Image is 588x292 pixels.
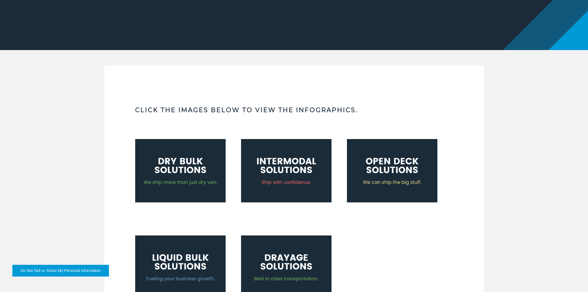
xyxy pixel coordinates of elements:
[347,139,437,202] img: Open Deck Solutions: We can ship the big stuff. Click to open infographic
[12,265,109,277] button: Do Not Sell or Share My Personal Information
[135,139,226,202] img: Dry Bulk Solutions: We ship more than just dry van. Click to open infographic
[241,139,332,202] img: Intermodal Solutions: Ship with confidence. Click to open infographic
[135,106,453,114] h3: Click the images below to view the infographics.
